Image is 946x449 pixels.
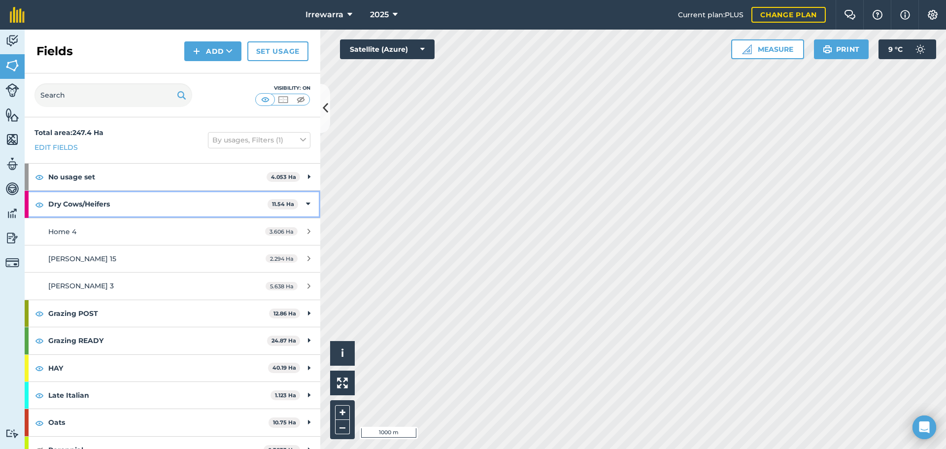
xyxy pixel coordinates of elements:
a: Set usage [247,41,308,61]
img: svg+xml;base64,PHN2ZyB4bWxucz0iaHR0cDovL3d3dy53My5vcmcvMjAwMC9zdmciIHdpZHRoPSIxNyIgaGVpZ2h0PSIxNy... [900,9,910,21]
img: svg+xml;base64,PD94bWwgdmVyc2lvbj0iMS4wIiBlbmNvZGluZz0idXRmLTgiPz4KPCEtLSBHZW5lcmF0b3I6IEFkb2JlIE... [5,429,19,438]
img: svg+xml;base64,PD94bWwgdmVyc2lvbj0iMS4wIiBlbmNvZGluZz0idXRmLTgiPz4KPCEtLSBHZW5lcmF0b3I6IEFkb2JlIE... [5,181,19,196]
strong: HAY [48,355,268,381]
img: Ruler icon [742,44,752,54]
span: 2025 [370,9,389,21]
a: Change plan [751,7,826,23]
div: Visibility: On [255,84,310,92]
span: Current plan : PLUS [678,9,743,20]
div: Grazing POST12.86 Ha [25,300,320,327]
img: svg+xml;base64,PD94bWwgdmVyc2lvbj0iMS4wIiBlbmNvZGluZz0idXRmLTgiPz4KPCEtLSBHZW5lcmF0b3I6IEFkb2JlIE... [5,83,19,97]
img: svg+xml;base64,PHN2ZyB4bWxucz0iaHR0cDovL3d3dy53My5vcmcvMjAwMC9zdmciIHdpZHRoPSI1MCIgaGVpZ2h0PSI0MC... [295,95,307,104]
img: svg+xml;base64,PD94bWwgdmVyc2lvbj0iMS4wIiBlbmNvZGluZz0idXRmLTgiPz4KPCEtLSBHZW5lcmF0b3I6IEFkb2JlIE... [5,157,19,172]
img: svg+xml;base64,PHN2ZyB4bWxucz0iaHR0cDovL3d3dy53My5vcmcvMjAwMC9zdmciIHdpZHRoPSIxOCIgaGVpZ2h0PSIyNC... [35,308,44,319]
strong: Late Italian [48,382,270,409]
div: HAY40.19 Ha [25,355,320,381]
div: Open Intercom Messenger [912,415,936,439]
span: 2.294 Ha [266,254,298,263]
img: svg+xml;base64,PD94bWwgdmVyc2lvbj0iMS4wIiBlbmNvZGluZz0idXRmLTgiPz4KPCEtLSBHZW5lcmF0b3I6IEFkb2JlIE... [911,39,930,59]
a: Home 43.606 Ha [25,218,320,245]
strong: 4.053 Ha [271,173,296,180]
img: svg+xml;base64,PHN2ZyB4bWxucz0iaHR0cDovL3d3dy53My5vcmcvMjAwMC9zdmciIHdpZHRoPSI1NiIgaGVpZ2h0PSI2MC... [5,58,19,73]
button: Measure [731,39,804,59]
span: 5.638 Ha [266,282,298,290]
a: [PERSON_NAME] 35.638 Ha [25,273,320,299]
img: Four arrows, one pointing top left, one top right, one bottom right and the last bottom left [337,378,348,388]
input: Search [34,83,192,107]
strong: Total area : 247.4 Ha [34,128,103,137]
span: i [341,347,344,359]
span: Irrewarra [305,9,343,21]
button: Satellite (Azure) [340,39,435,59]
strong: 12.86 Ha [273,310,296,317]
strong: Grazing READY [48,327,267,354]
img: svg+xml;base64,PHN2ZyB4bWxucz0iaHR0cDovL3d3dy53My5vcmcvMjAwMC9zdmciIHdpZHRoPSIxNCIgaGVpZ2h0PSIyNC... [193,45,200,57]
div: No usage set4.053 Ha [25,164,320,190]
strong: 11.54 Ha [272,201,294,207]
img: svg+xml;base64,PHN2ZyB4bWxucz0iaHR0cDovL3d3dy53My5vcmcvMjAwMC9zdmciIHdpZHRoPSI1MCIgaGVpZ2h0PSI0MC... [259,95,271,104]
div: Oats10.75 Ha [25,409,320,436]
a: [PERSON_NAME] 152.294 Ha [25,245,320,272]
img: svg+xml;base64,PHN2ZyB4bWxucz0iaHR0cDovL3d3dy53My5vcmcvMjAwMC9zdmciIHdpZHRoPSIxOCIgaGVpZ2h0PSIyNC... [35,199,44,210]
img: svg+xml;base64,PHN2ZyB4bWxucz0iaHR0cDovL3d3dy53My5vcmcvMjAwMC9zdmciIHdpZHRoPSIxOCIgaGVpZ2h0PSIyNC... [35,417,44,429]
img: Two speech bubbles overlapping with the left bubble in the forefront [844,10,856,20]
strong: 24.87 Ha [271,337,296,344]
span: 3.606 Ha [265,227,298,236]
button: Add [184,41,241,61]
button: – [335,420,350,434]
img: svg+xml;base64,PD94bWwgdmVyc2lvbj0iMS4wIiBlbmNvZGluZz0idXRmLTgiPz4KPCEtLSBHZW5lcmF0b3I6IEFkb2JlIE... [5,256,19,270]
strong: No usage set [48,164,267,190]
img: svg+xml;base64,PHN2ZyB4bWxucz0iaHR0cDovL3d3dy53My5vcmcvMjAwMC9zdmciIHdpZHRoPSI1NiIgaGVpZ2h0PSI2MC... [5,107,19,122]
img: svg+xml;base64,PHN2ZyB4bWxucz0iaHR0cDovL3d3dy53My5vcmcvMjAwMC9zdmciIHdpZHRoPSIxOCIgaGVpZ2h0PSIyNC... [35,335,44,346]
div: Late Italian1.123 Ha [25,382,320,409]
span: [PERSON_NAME] 3 [48,281,114,290]
div: Dry Cows/Heifers11.54 Ha [25,191,320,217]
img: fieldmargin Logo [10,7,25,23]
img: svg+xml;base64,PHN2ZyB4bWxucz0iaHR0cDovL3d3dy53My5vcmcvMjAwMC9zdmciIHdpZHRoPSIxOSIgaGVpZ2h0PSIyNC... [177,89,186,101]
div: Grazing READY24.87 Ha [25,327,320,354]
strong: 1.123 Ha [275,392,296,399]
button: + [335,405,350,420]
h2: Fields [36,43,73,59]
span: 9 ° C [888,39,903,59]
a: Edit fields [34,142,78,153]
img: svg+xml;base64,PHN2ZyB4bWxucz0iaHR0cDovL3d3dy53My5vcmcvMjAwMC9zdmciIHdpZHRoPSI1NiIgaGVpZ2h0PSI2MC... [5,132,19,147]
img: A question mark icon [872,10,883,20]
img: svg+xml;base64,PHN2ZyB4bWxucz0iaHR0cDovL3d3dy53My5vcmcvMjAwMC9zdmciIHdpZHRoPSIxOCIgaGVpZ2h0PSIyNC... [35,389,44,401]
button: i [330,341,355,366]
button: 9 °C [878,39,936,59]
img: svg+xml;base64,PHN2ZyB4bWxucz0iaHR0cDovL3d3dy53My5vcmcvMjAwMC9zdmciIHdpZHRoPSIxOCIgaGVpZ2h0PSIyNC... [35,171,44,183]
img: A cog icon [927,10,939,20]
strong: 10.75 Ha [273,419,296,426]
img: svg+xml;base64,PD94bWwgdmVyc2lvbj0iMS4wIiBlbmNvZGluZz0idXRmLTgiPz4KPCEtLSBHZW5lcmF0b3I6IEFkb2JlIE... [5,206,19,221]
span: Home 4 [48,227,76,236]
img: svg+xml;base64,PD94bWwgdmVyc2lvbj0iMS4wIiBlbmNvZGluZz0idXRmLTgiPz4KPCEtLSBHZW5lcmF0b3I6IEFkb2JlIE... [5,231,19,245]
img: svg+xml;base64,PHN2ZyB4bWxucz0iaHR0cDovL3d3dy53My5vcmcvMjAwMC9zdmciIHdpZHRoPSIxOSIgaGVpZ2h0PSIyNC... [823,43,832,55]
strong: Oats [48,409,269,436]
img: svg+xml;base64,PD94bWwgdmVyc2lvbj0iMS4wIiBlbmNvZGluZz0idXRmLTgiPz4KPCEtLSBHZW5lcmF0b3I6IEFkb2JlIE... [5,34,19,48]
img: svg+xml;base64,PHN2ZyB4bWxucz0iaHR0cDovL3d3dy53My5vcmcvMjAwMC9zdmciIHdpZHRoPSI1MCIgaGVpZ2h0PSI0MC... [277,95,289,104]
img: svg+xml;base64,PHN2ZyB4bWxucz0iaHR0cDovL3d3dy53My5vcmcvMjAwMC9zdmciIHdpZHRoPSIxOCIgaGVpZ2h0PSIyNC... [35,362,44,374]
button: Print [814,39,869,59]
strong: 40.19 Ha [272,364,296,371]
strong: Grazing POST [48,300,269,327]
button: By usages, Filters (1) [208,132,310,148]
strong: Dry Cows/Heifers [48,191,268,217]
span: [PERSON_NAME] 15 [48,254,116,263]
